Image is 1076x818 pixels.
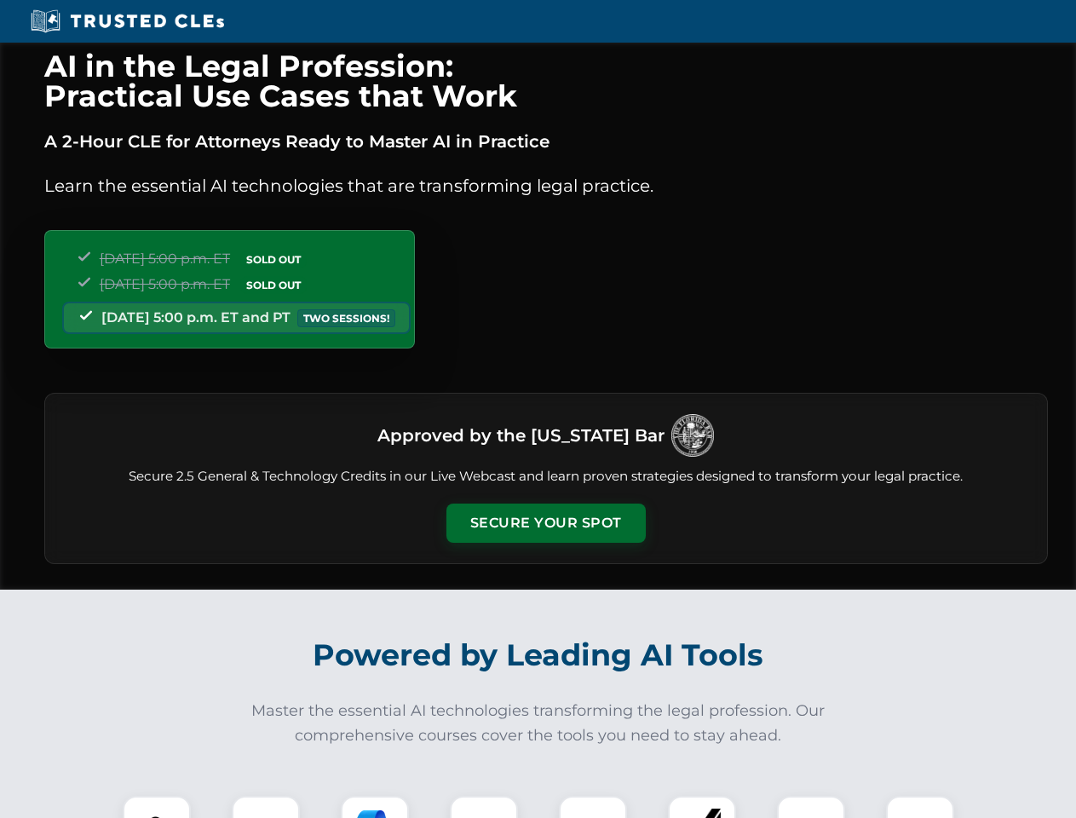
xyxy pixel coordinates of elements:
p: A 2-Hour CLE for Attorneys Ready to Master AI in Practice [44,128,1048,155]
p: Secure 2.5 General & Technology Credits in our Live Webcast and learn proven strategies designed ... [66,467,1027,487]
img: Trusted CLEs [26,9,229,34]
h1: AI in the Legal Profession: Practical Use Cases that Work [44,51,1048,111]
span: [DATE] 5:00 p.m. ET [100,251,230,267]
span: [DATE] 5:00 p.m. ET [100,276,230,292]
button: Secure Your Spot [446,504,646,543]
h2: Powered by Leading AI Tools [66,625,1010,685]
p: Learn the essential AI technologies that are transforming legal practice. [44,172,1048,199]
img: Logo [671,414,714,457]
p: Master the essential AI technologies transforming the legal profession. Our comprehensive courses... [240,699,837,748]
span: SOLD OUT [240,276,307,294]
h3: Approved by the [US_STATE] Bar [377,420,665,451]
span: SOLD OUT [240,251,307,268]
